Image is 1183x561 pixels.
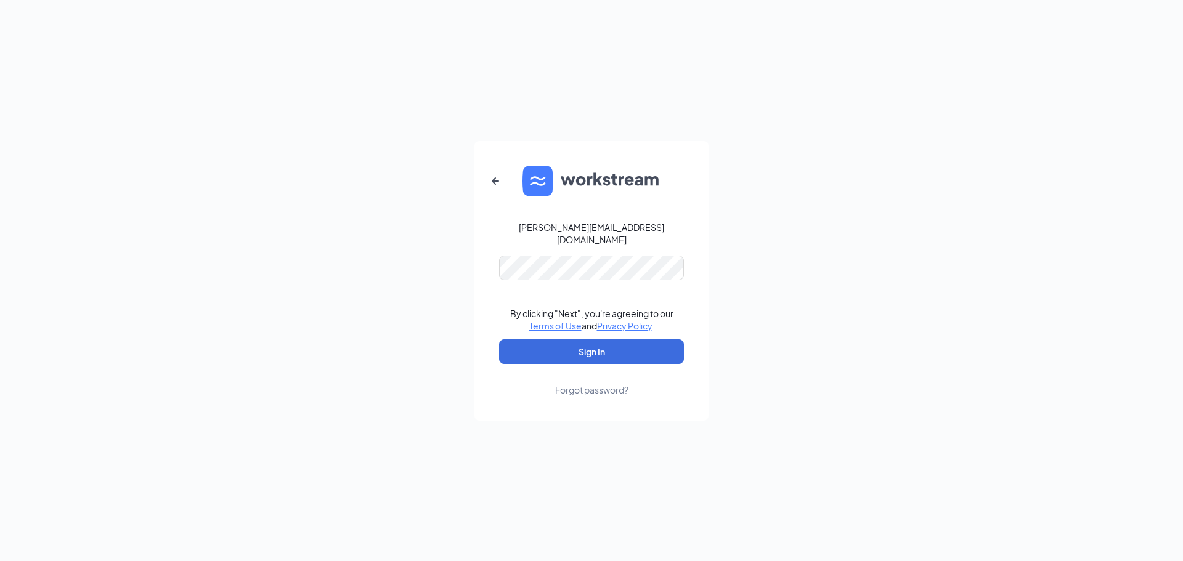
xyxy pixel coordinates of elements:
div: [PERSON_NAME][EMAIL_ADDRESS][DOMAIN_NAME] [499,221,684,246]
div: Forgot password? [555,384,628,396]
svg: ArrowLeftNew [488,174,503,188]
button: Sign In [499,339,684,364]
button: ArrowLeftNew [481,166,510,196]
div: By clicking "Next", you're agreeing to our and . [510,307,673,332]
a: Forgot password? [555,364,628,396]
a: Terms of Use [529,320,582,331]
a: Privacy Policy [597,320,652,331]
img: WS logo and Workstream text [522,166,661,196]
